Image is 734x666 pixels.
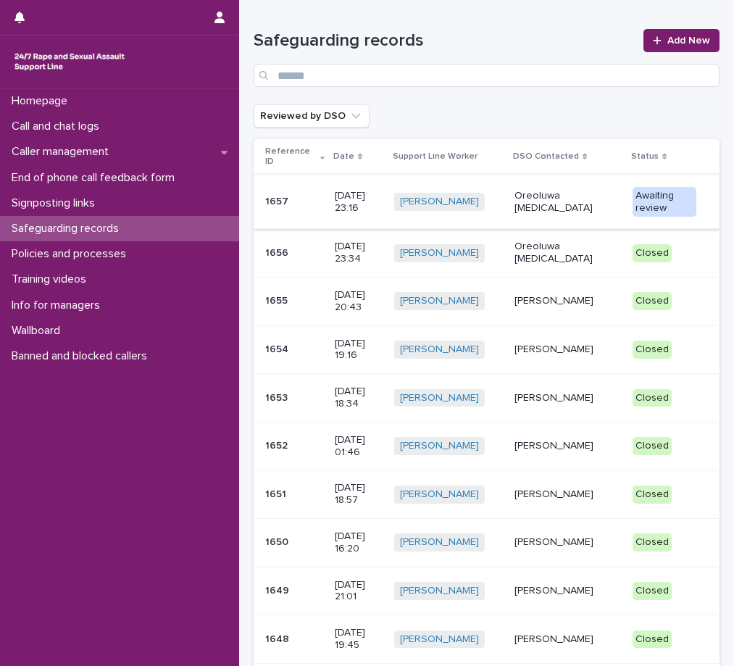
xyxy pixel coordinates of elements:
tr: 16541654 [DATE] 19:16[PERSON_NAME] [PERSON_NAME]Closed [254,325,720,374]
a: [PERSON_NAME] [400,633,479,646]
p: [DATE] 01:46 [335,434,383,459]
tr: 16481648 [DATE] 19:45[PERSON_NAME] [PERSON_NAME]Closed [254,615,720,664]
p: [DATE] 23:16 [335,190,383,215]
p: [DATE] 18:34 [335,386,383,410]
p: [DATE] 21:01 [335,579,383,604]
p: [DATE] 20:43 [335,289,383,314]
p: Banned and blocked callers [6,349,159,363]
img: rhQMoQhaT3yELyF149Cw [12,47,128,76]
p: [PERSON_NAME] [514,633,621,646]
div: Closed [633,244,672,262]
p: Status [631,149,659,165]
p: Safeguarding records [6,222,130,236]
p: 1652 [265,437,291,452]
p: DSO Contacted [513,149,579,165]
tr: 16571657 [DATE] 23:16[PERSON_NAME] Oreoluwa [MEDICAL_DATA]Awaiting review [254,175,720,229]
p: [DATE] 23:34 [335,241,383,265]
p: [PERSON_NAME] [514,488,621,501]
a: [PERSON_NAME] [400,196,479,208]
p: Call and chat logs [6,120,111,133]
tr: 16531653 [DATE] 18:34[PERSON_NAME] [PERSON_NAME]Closed [254,374,720,423]
p: Signposting links [6,196,107,210]
p: 1653 [265,389,291,404]
p: Caller management [6,145,120,159]
p: 1655 [265,292,291,307]
p: End of phone call feedback form [6,171,186,185]
p: 1656 [265,244,291,259]
p: Training videos [6,272,98,286]
p: Oreoluwa [MEDICAL_DATA] [514,190,621,215]
p: Date [333,149,354,165]
p: Policies and processes [6,247,138,261]
p: [PERSON_NAME] [514,344,621,356]
p: Oreoluwa [MEDICAL_DATA] [514,241,621,265]
a: [PERSON_NAME] [400,440,479,452]
a: [PERSON_NAME] [400,392,479,404]
div: Closed [633,582,672,600]
p: 1650 [265,533,291,549]
div: Closed [633,292,672,310]
p: [DATE] 19:16 [335,338,383,362]
p: [DATE] 16:20 [335,530,383,555]
a: [PERSON_NAME] [400,344,479,356]
a: [PERSON_NAME] [400,488,479,501]
span: Add New [667,36,710,46]
p: 1649 [265,582,292,597]
p: Homepage [6,94,79,108]
a: [PERSON_NAME] [400,585,479,597]
p: [PERSON_NAME] [514,440,621,452]
p: 1654 [265,341,291,356]
a: [PERSON_NAME] [400,536,479,549]
p: Reference ID [265,143,317,170]
p: 1648 [265,630,292,646]
div: Closed [633,486,672,504]
div: Awaiting review [633,187,696,217]
p: Wallboard [6,324,72,338]
div: Closed [633,389,672,407]
button: Reviewed by DSO [254,104,370,128]
p: Info for managers [6,299,112,312]
tr: 16491649 [DATE] 21:01[PERSON_NAME] [PERSON_NAME]Closed [254,567,720,615]
h1: Safeguarding records [254,30,635,51]
p: 1657 [265,193,291,208]
p: [DATE] 19:45 [335,627,383,652]
tr: 16561656 [DATE] 23:34[PERSON_NAME] Oreoluwa [MEDICAL_DATA]Closed [254,229,720,278]
p: Support Line Worker [393,149,477,165]
p: 1651 [265,486,289,501]
p: [DATE] 18:57 [335,482,383,507]
tr: 16511651 [DATE] 18:57[PERSON_NAME] [PERSON_NAME]Closed [254,470,720,519]
tr: 16501650 [DATE] 16:20[PERSON_NAME] [PERSON_NAME]Closed [254,518,720,567]
p: [PERSON_NAME] [514,585,621,597]
div: Closed [633,437,672,455]
p: [PERSON_NAME] [514,295,621,307]
div: Closed [633,341,672,359]
div: Closed [633,630,672,649]
a: [PERSON_NAME] [400,295,479,307]
div: Closed [633,533,672,551]
tr: 16551655 [DATE] 20:43[PERSON_NAME] [PERSON_NAME]Closed [254,277,720,325]
p: [PERSON_NAME] [514,392,621,404]
input: Search [254,64,720,87]
p: [PERSON_NAME] [514,536,621,549]
a: Add New [643,29,720,52]
tr: 16521652 [DATE] 01:46[PERSON_NAME] [PERSON_NAME]Closed [254,422,720,470]
a: [PERSON_NAME] [400,247,479,259]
